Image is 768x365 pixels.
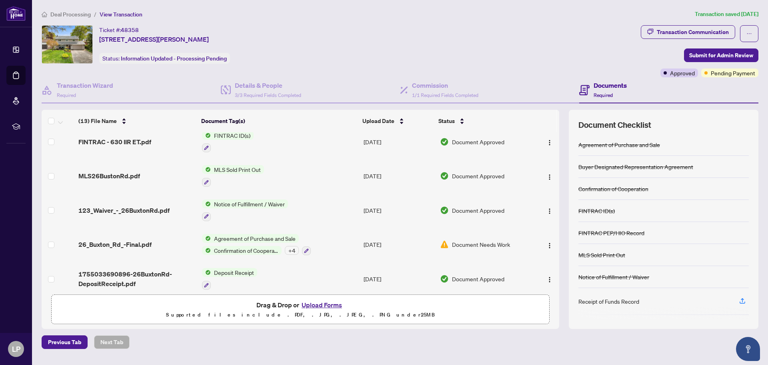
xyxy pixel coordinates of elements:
[360,228,437,262] td: [DATE]
[670,69,695,77] span: Approved
[235,92,301,98] span: 3/3 Required Fields Completed
[452,137,504,146] span: Document Approved
[57,92,76,98] span: Required
[56,310,544,320] p: Supported files include .PDF, .JPG, .JPEG, .PNG under 25 MB
[543,238,556,251] button: Logo
[100,11,142,18] span: View Transaction
[440,240,449,249] img: Document Status
[202,234,311,256] button: Status IconAgreement of Purchase and SaleStatus IconConfirmation of Cooperation+4
[362,117,394,125] span: Upload Date
[452,240,510,249] span: Document Needs Work
[211,165,264,174] span: MLS Sold Print Out
[78,240,152,249] span: 26_Buxton_Rd_-Final.pdf
[78,269,196,288] span: 1755033690896-26BuxtonRd-DepositReceipt.pdf
[6,6,26,21] img: logo
[202,165,264,187] button: Status IconMLS Sold Print Out
[546,139,553,146] img: Logo
[435,110,530,132] th: Status
[52,295,549,325] span: Drag & Drop orUpload FormsSupported files include .PDF, .JPG, .JPEG, .PNG under25MB
[746,31,752,36] span: ellipsis
[211,246,282,255] span: Confirmation of Cooperation
[438,117,455,125] span: Status
[360,262,437,296] td: [DATE]
[546,174,553,180] img: Logo
[440,137,449,146] img: Document Status
[412,92,478,98] span: 1/1 Required Fields Completed
[299,300,344,310] button: Upload Forms
[543,272,556,285] button: Logo
[578,140,660,149] div: Agreement of Purchase and Sale
[452,171,504,180] span: Document Approved
[48,336,81,349] span: Previous Tab
[641,25,735,39] button: Transaction Communication
[695,10,758,19] article: Transaction saved [DATE]
[202,131,254,153] button: Status IconFINTRAC ID(s)
[543,135,556,148] button: Logo
[594,92,613,98] span: Required
[546,208,553,214] img: Logo
[736,337,760,361] button: Open asap
[94,10,96,19] li: /
[235,81,301,90] h4: Details & People
[594,81,627,90] h4: Documents
[121,55,227,62] span: Information Updated - Processing Pending
[578,162,693,171] div: Buyer Designated Representation Agreement
[99,25,139,34] div: Ticket #:
[452,206,504,215] span: Document Approved
[256,300,344,310] span: Drag & Drop or
[543,169,556,182] button: Logo
[75,110,198,132] th: (13) File Name
[578,272,649,281] div: Notice of Fulfillment / Waiver
[359,110,435,132] th: Upload Date
[57,81,113,90] h4: Transaction Wizard
[578,297,639,306] div: Receipt of Funds Record
[440,171,449,180] img: Document Status
[440,274,449,283] img: Document Status
[211,268,257,277] span: Deposit Receipt
[99,53,230,64] div: Status:
[202,246,211,255] img: Status Icon
[94,335,130,349] button: Next Tab
[12,343,20,355] span: LP
[121,26,139,34] span: 48358
[360,193,437,228] td: [DATE]
[198,110,359,132] th: Document Tag(s)
[360,159,437,193] td: [DATE]
[202,234,211,243] img: Status Icon
[578,250,625,259] div: MLS Sold Print Out
[42,335,88,349] button: Previous Tab
[578,206,615,215] div: FINTRAC ID(s)
[452,274,504,283] span: Document Approved
[684,48,758,62] button: Submit for Admin Review
[42,26,92,63] img: IMG-W12268613_1.jpg
[546,242,553,249] img: Logo
[657,26,729,38] div: Transaction Communication
[578,184,648,193] div: Confirmation of Cooperation
[211,131,254,140] span: FINTRAC ID(s)
[78,137,151,147] span: FINTRAC - 630 IIR ET.pdf
[546,276,553,283] img: Logo
[578,119,651,131] span: Document Checklist
[202,131,211,140] img: Status Icon
[578,228,644,237] div: FINTRAC PEP/HIO Record
[285,246,299,255] div: + 4
[78,117,117,125] span: (13) File Name
[543,204,556,217] button: Logo
[78,206,170,215] span: 123_Waiver_-_26BuxtonRd.pdf
[360,125,437,159] td: [DATE]
[689,49,753,62] span: Submit for Admin Review
[202,268,211,277] img: Status Icon
[211,200,288,208] span: Notice of Fulfillment / Waiver
[202,200,288,221] button: Status IconNotice of Fulfillment / Waiver
[440,206,449,215] img: Document Status
[202,268,257,290] button: Status IconDeposit Receipt
[202,200,211,208] img: Status Icon
[412,81,478,90] h4: Commission
[99,34,209,44] span: [STREET_ADDRESS][PERSON_NAME]
[78,171,140,181] span: MLS26BustonRd.pdf
[202,165,211,174] img: Status Icon
[711,69,755,77] span: Pending Payment
[42,12,47,17] span: home
[50,11,91,18] span: Deal Processing
[211,234,299,243] span: Agreement of Purchase and Sale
